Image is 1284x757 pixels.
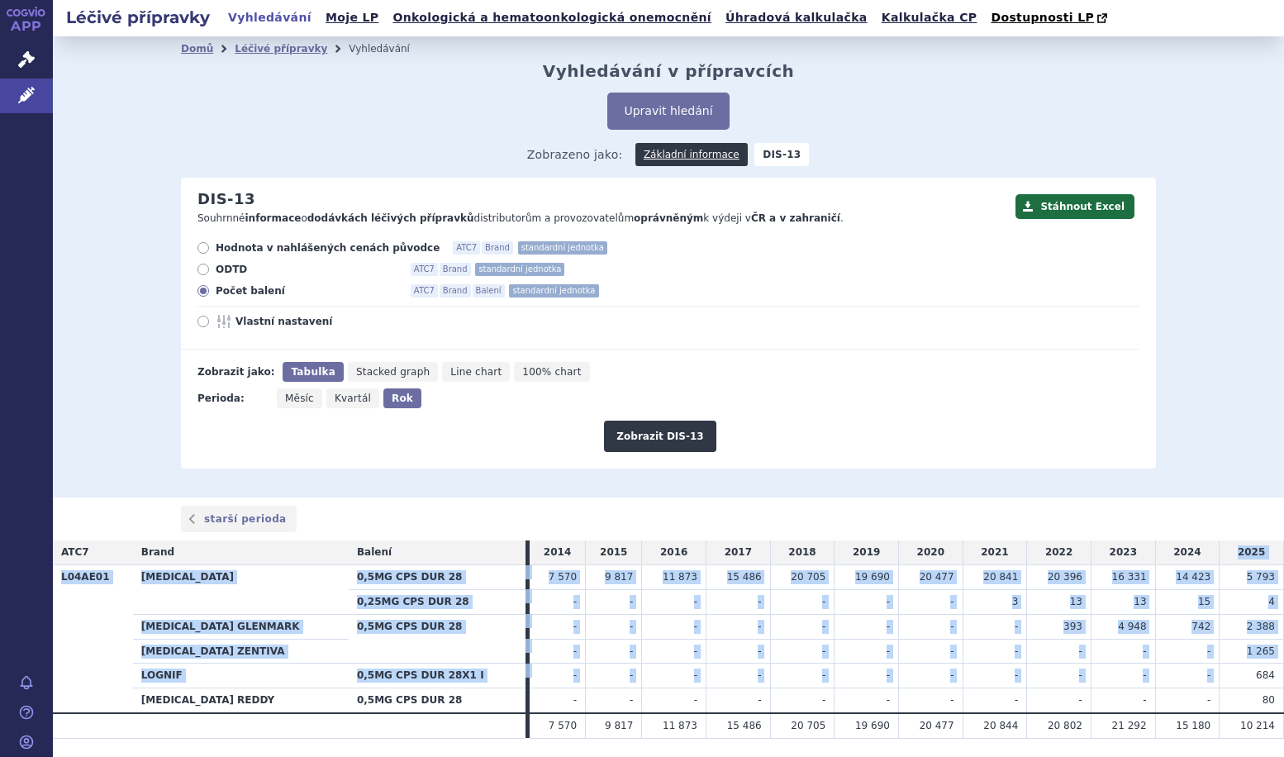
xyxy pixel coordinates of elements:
span: standardní jednotka [518,241,607,255]
span: standardní jednotka [475,263,564,276]
span: 10 214 [1240,720,1275,731]
strong: ČR a v zahraničí [751,212,840,224]
span: - [1207,694,1210,706]
a: Úhradová kalkulačka [720,7,873,29]
span: 19 690 [855,720,890,731]
span: - [1079,669,1082,681]
span: - [950,669,953,681]
span: 393 [1063,621,1082,632]
span: 4 948 [1118,621,1146,632]
span: 2 388 [1247,621,1275,632]
button: Stáhnout Excel [1015,194,1134,219]
span: - [1015,621,1018,632]
th: L04AE01 [53,565,133,713]
span: 5 793 [1247,571,1275,583]
span: - [573,694,577,706]
h2: DIS-13 [197,190,255,208]
span: 684 [1256,669,1275,681]
span: - [1207,645,1210,657]
span: - [1079,645,1082,657]
span: Brand [482,241,513,255]
span: ATC7 [61,546,89,558]
span: ATC7 [453,241,480,255]
span: 13 [1134,596,1146,607]
span: - [887,669,890,681]
a: starší perioda [181,506,297,532]
span: - [694,596,697,607]
span: 100% chart [522,366,581,378]
a: Léčivé přípravky [235,43,327,55]
span: 20 844 [983,720,1018,731]
span: 21 292 [1112,720,1147,731]
span: ATC7 [411,263,438,276]
span: - [887,645,890,657]
span: 20 477 [920,571,954,583]
span: - [822,596,825,607]
td: 2024 [1155,540,1220,564]
span: 4 [1268,596,1275,607]
strong: informace [245,212,302,224]
span: - [822,645,825,657]
span: 20 705 [791,720,825,731]
span: Počet balení [216,284,397,298]
td: 2023 [1091,540,1155,564]
span: - [1207,669,1210,681]
span: 15 180 [1176,720,1210,731]
span: Měsíc [285,393,314,404]
span: Kvartál [335,393,371,404]
span: - [822,669,825,681]
span: - [822,621,825,632]
span: 15 [1198,596,1210,607]
button: Upravit hledání [607,93,729,130]
a: Kalkulačka CP [877,7,982,29]
div: Zobrazit jako: [197,362,274,382]
span: 20 705 [791,571,825,583]
span: Brand [440,263,471,276]
span: - [630,621,633,632]
span: 19 690 [855,571,890,583]
span: - [694,694,697,706]
p: Souhrnné o distributorům a provozovatelům k výdeji v . [197,212,1007,226]
button: Zobrazit DIS-13 [604,421,716,452]
td: 2025 [1220,540,1284,564]
span: - [758,645,761,657]
span: Balení [357,546,392,558]
h2: Léčivé přípravky [53,6,223,29]
span: - [1015,669,1018,681]
span: Brand [440,284,471,298]
span: Vlastní nastavení [235,315,417,328]
span: Hodnota v nahlášených cenách původce [216,241,440,255]
span: 15 486 [727,571,762,583]
span: - [758,621,761,632]
span: 14 423 [1176,571,1210,583]
span: - [573,621,577,632]
span: 80 [1263,694,1275,706]
span: 9 817 [605,720,633,731]
span: - [694,669,697,681]
span: - [1015,645,1018,657]
span: - [887,621,890,632]
th: [MEDICAL_DATA] ZENTIVA [133,639,349,664]
td: 2017 [706,540,771,564]
span: Rok [392,393,413,404]
span: - [822,694,825,706]
span: 20 802 [1048,720,1082,731]
span: - [573,596,577,607]
li: Vyhledávání [349,36,431,61]
span: 7 570 [549,720,577,731]
span: - [758,694,761,706]
span: 20 841 [983,571,1018,583]
span: - [950,645,953,657]
th: [MEDICAL_DATA] GLENMARK [133,614,349,639]
td: 2014 [530,540,586,564]
span: - [887,694,890,706]
td: 2018 [770,540,835,564]
span: - [573,645,577,657]
th: 0,5MG CPS DUR 28 [349,614,525,664]
span: - [887,596,890,607]
th: 0,25MG CPS DUR 28 [349,589,525,614]
td: 2021 [963,540,1027,564]
span: 1 265 [1247,645,1275,657]
span: - [950,621,953,632]
span: 15 486 [727,720,762,731]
